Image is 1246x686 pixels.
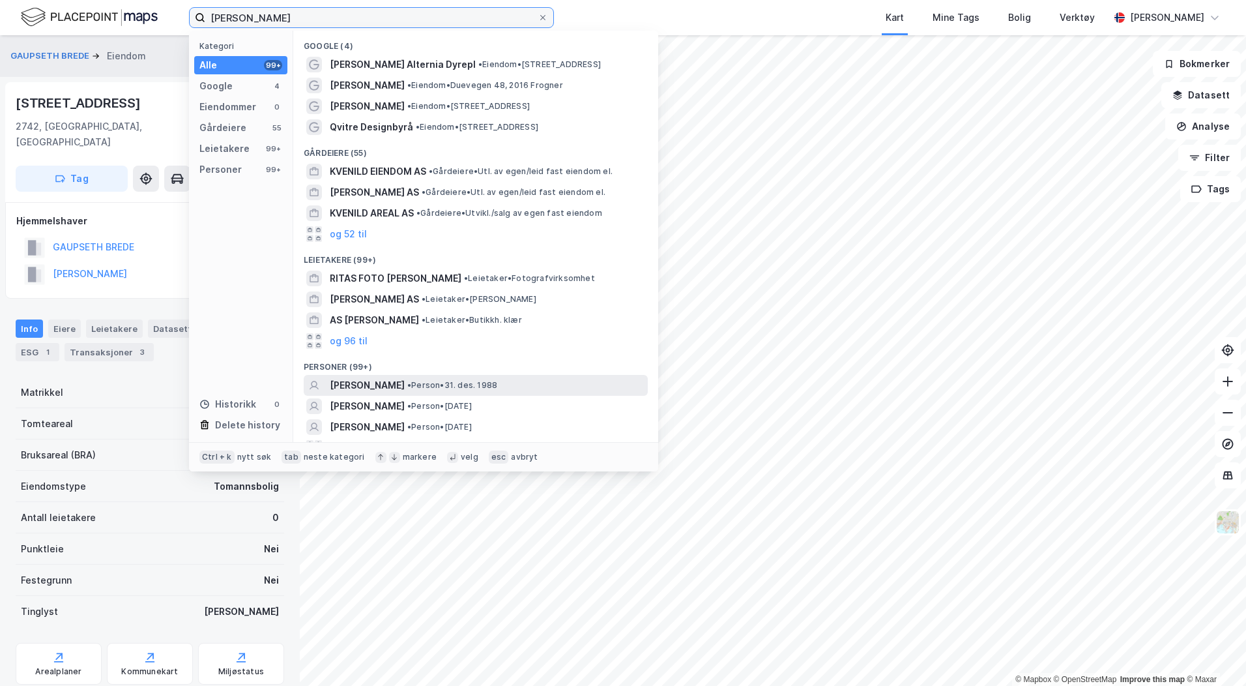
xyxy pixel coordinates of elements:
div: Nei [264,573,279,588]
div: Historikk [199,396,256,412]
div: Antall leietakere [21,510,96,526]
span: [PERSON_NAME] Alternia Dyrepl [330,57,476,72]
span: Gårdeiere • Utl. av egen/leid fast eiendom el. [422,187,605,198]
span: KVENILD EIENDOM AS [330,164,426,179]
span: RITAS FOTO [PERSON_NAME] [330,271,461,286]
div: nytt søk [237,452,272,462]
span: • [407,380,411,390]
span: [PERSON_NAME] AS [330,291,419,307]
span: [PERSON_NAME] AS [330,185,419,200]
span: • [422,187,426,197]
button: Tag [16,166,128,192]
div: Google [199,78,233,94]
div: Leietakere (99+) [293,245,658,268]
div: Bolig [1008,10,1031,25]
span: Gårdeiere • Utvikl./salg av egen fast eiendom [416,208,602,218]
span: • [429,166,433,176]
div: Mine Tags [933,10,979,25]
span: • [478,59,482,69]
div: Delete history [215,417,280,433]
span: • [407,101,411,111]
div: Hjemmelshaver [16,213,283,229]
div: markere [403,452,437,462]
div: Kategori [199,41,287,51]
div: Matrikkel [21,385,63,400]
button: og 52 til [330,226,367,242]
div: 2742, [GEOGRAPHIC_DATA], [GEOGRAPHIC_DATA] [16,119,220,150]
div: Info [16,320,43,338]
button: GAUPSETH BREDE [10,50,92,63]
span: Eiendom • [STREET_ADDRESS] [478,59,601,70]
div: 0 [272,399,282,410]
div: Ctrl + k [199,451,235,464]
div: esc [489,451,509,464]
div: 4 [272,81,282,91]
div: [STREET_ADDRESS] [16,93,143,113]
div: Tinglyst [21,604,58,619]
div: Gårdeiere (55) [293,138,658,161]
div: Personer (99+) [293,351,658,375]
div: Tomannsbolig [214,479,279,494]
div: Eiendom [107,48,146,64]
span: Qvitre Designbyrå [330,119,413,135]
div: [PERSON_NAME] [204,604,279,619]
div: Punktleie [21,541,64,557]
span: [PERSON_NAME] [330,398,405,414]
button: Analyse [1165,113,1241,140]
span: Person • 31. des. 1988 [407,380,497,391]
div: 55 [272,123,282,133]
div: [PERSON_NAME] [1130,10,1204,25]
div: Transaksjoner [65,343,154,361]
span: AS [PERSON_NAME] [330,312,419,328]
div: Eiendomstype [21,479,86,494]
span: Eiendom • Duevegen 48, 2016 Frogner [407,80,563,91]
div: Kontrollprogram for chat [1181,623,1246,686]
span: Gårdeiere • Utl. av egen/leid fast eiendom el. [429,166,613,177]
button: og 96 til [330,333,368,349]
div: 0 [272,102,282,112]
span: KVENILD AREAL AS [330,205,414,221]
button: Filter [1178,145,1241,171]
div: Datasett [148,320,197,338]
div: Google (4) [293,31,658,54]
div: Festegrunn [21,573,72,588]
div: Kart [886,10,904,25]
div: velg [461,452,478,462]
div: 99+ [264,60,282,70]
div: avbryt [511,452,538,462]
button: Tags [1180,176,1241,202]
div: 0 [272,510,279,526]
div: 99+ [264,164,282,175]
span: • [416,122,420,132]
div: ESG [16,343,59,361]
div: Tomteareal [21,416,73,432]
span: [PERSON_NAME] [330,378,405,393]
div: 1 [41,346,54,359]
div: tab [282,451,301,464]
div: Alle [199,57,217,73]
span: Eiendom • [STREET_ADDRESS] [407,101,530,112]
div: Leietakere [86,320,143,338]
button: og 96 til [330,440,368,456]
div: 3 [136,346,149,359]
div: Eiendommer [199,99,256,115]
div: 99+ [264,143,282,154]
div: Gårdeiere [199,120,246,136]
div: Kommunekart [121,666,178,677]
span: • [407,422,411,432]
span: [PERSON_NAME] [330,98,405,114]
input: Søk på adresse, matrikkel, gårdeiere, leietakere eller personer [205,8,538,27]
span: Leietaker • [PERSON_NAME] [422,294,536,305]
span: [PERSON_NAME] [330,78,405,93]
div: Nei [264,541,279,557]
div: Verktøy [1060,10,1095,25]
span: • [416,208,420,218]
button: Bokmerker [1153,51,1241,77]
span: Person • [DATE] [407,401,472,411]
a: OpenStreetMap [1054,675,1117,684]
span: • [464,273,468,283]
span: • [422,315,426,325]
div: Bruksareal (BRA) [21,447,96,463]
a: Mapbox [1015,675,1051,684]
span: Eiendom • [STREET_ADDRESS] [416,122,538,132]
